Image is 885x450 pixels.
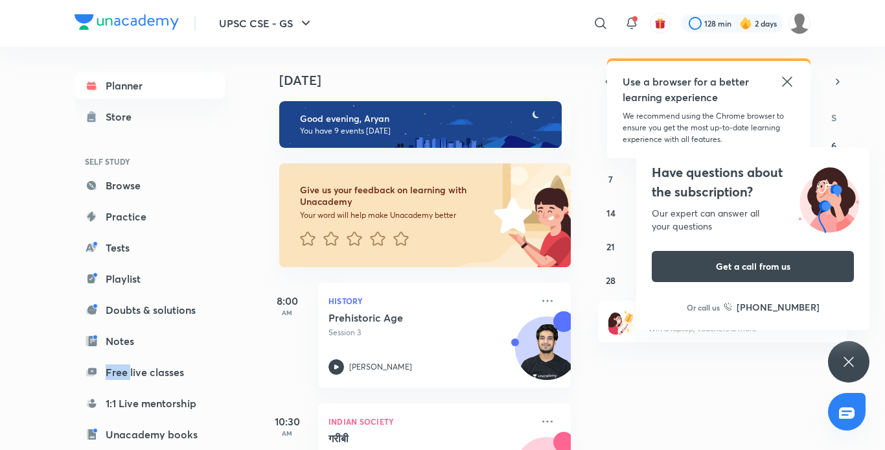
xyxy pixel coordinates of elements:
[75,150,225,172] h6: SELF STUDY
[279,101,562,148] img: evening
[650,13,671,34] button: avatar
[823,135,844,156] button: September 6, 2025
[724,300,820,314] a: [PHONE_NUMBER]
[831,112,836,124] abbr: Saturday
[606,274,615,287] abbr: September 28, 2025
[75,172,225,198] a: Browse
[261,293,313,309] h5: 8:00
[601,202,621,223] button: September 14, 2025
[75,104,225,130] a: Store
[623,110,795,145] p: We recommend using the Chrome browser to ensure you get the most up-to-date learning experience w...
[261,414,313,429] h5: 10:30
[106,109,139,124] div: Store
[601,169,621,189] button: September 7, 2025
[300,126,550,136] p: You have 9 events [DATE]
[608,309,634,335] img: referral
[328,311,490,324] h5: Prehistoric Age
[606,241,615,253] abbr: September 21, 2025
[75,266,225,292] a: Playlist
[211,10,321,36] button: UPSC CSE - GS
[654,18,666,29] img: avatar
[75,14,179,33] a: Company Logo
[328,327,532,338] p: Session 3
[831,139,836,152] abbr: September 6, 2025
[75,390,225,416] a: 1:1 Live mentorship
[606,207,615,219] abbr: September 14, 2025
[328,432,490,445] h5: गरीबी
[788,12,810,34] img: Aryan Raj
[75,204,225,230] a: Practice
[652,251,854,282] button: Get a call from us
[516,324,578,386] img: Avatar
[328,414,532,429] p: Indian Society
[261,429,313,437] p: AM
[788,163,869,233] img: ttu_illustration_new.svg
[75,297,225,323] a: Doubts & solutions
[608,173,613,185] abbr: September 7, 2025
[75,235,225,261] a: Tests
[75,328,225,354] a: Notes
[328,293,532,309] p: History
[601,270,621,290] button: September 28, 2025
[349,361,412,373] p: [PERSON_NAME]
[737,300,820,314] h6: [PHONE_NUMBER]
[450,163,571,267] img: feedback_image
[601,236,621,257] button: September 21, 2025
[687,302,720,313] p: Or call us
[75,359,225,385] a: Free live classes
[75,73,225,99] a: Planner
[75,421,225,447] a: Unacademy books
[623,74,752,105] h5: Use a browser for a better learning experience
[652,163,854,202] h4: Have questions about the subscription?
[300,113,550,124] h6: Good evening, Aryan
[739,17,752,30] img: streak
[279,73,584,88] h4: [DATE]
[261,309,313,316] p: AM
[300,184,489,207] h6: Give us your feedback on learning with Unacademy
[300,210,489,220] p: Your word will help make Unacademy better
[75,14,179,30] img: Company Logo
[652,207,854,233] div: Our expert can answer all your questions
